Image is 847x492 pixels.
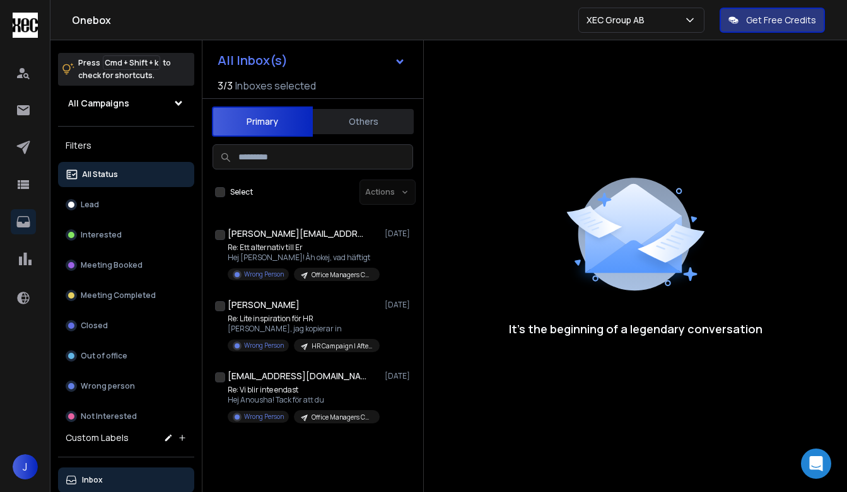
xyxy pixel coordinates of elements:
[81,230,122,240] p: Interested
[58,343,194,369] button: Out of office
[720,8,825,33] button: Get Free Credits
[207,48,416,73] button: All Inbox(s)
[228,395,379,405] p: Hej Anousha! Tack för att du
[244,412,284,421] p: Wrong Person
[235,78,316,93] h3: Inboxes selected
[81,260,143,270] p: Meeting Booked
[82,475,103,485] p: Inbox
[58,222,194,248] button: Interested
[81,381,135,391] p: Wrong person
[385,229,413,239] p: [DATE]
[72,13,578,28] h1: Onebox
[312,341,372,351] p: HR Campaign | After Summer 2025
[58,374,194,399] button: Wrong person
[228,385,379,395] p: Re: Vi blir inte endast
[313,108,414,135] button: Others
[218,78,233,93] span: 3 / 3
[385,300,413,310] p: [DATE]
[58,313,194,338] button: Closed
[228,299,300,311] h1: [PERSON_NAME]
[230,187,253,197] label: Select
[509,320,762,338] p: It’s the beginning of a legendary conversation
[746,14,816,26] p: Get Free Credits
[82,169,118,180] p: All Status
[587,14,650,26] p: XEC Group AB
[66,432,129,444] h3: Custom Labels
[228,243,379,253] p: Re: Ett alternativ till Er
[13,454,38,479] button: J
[103,55,160,70] span: Cmd + Shift + k
[228,324,379,334] p: [PERSON_NAME], jag kopierar in
[801,449,831,479] div: Open Intercom Messenger
[385,371,413,381] p: [DATE]
[312,413,372,422] p: Office Managers Campaign | After Summer 2025
[218,54,288,67] h1: All Inbox(s)
[81,321,108,331] p: Closed
[312,270,372,280] p: Office Managers Campaign | After Summer 2025
[244,341,284,350] p: Wrong Person
[228,253,379,263] p: Hej [PERSON_NAME]! Åh okej, vad häftigt
[228,314,379,324] p: Re: Lite inspiration för HR
[58,91,194,116] button: All Campaigns
[228,227,366,240] h1: [PERSON_NAME][EMAIL_ADDRESS][DOMAIN_NAME]
[81,290,156,300] p: Meeting Completed
[58,283,194,308] button: Meeting Completed
[81,200,99,210] p: Lead
[81,411,137,421] p: Not Interested
[58,404,194,429] button: Not Interested
[212,106,313,137] button: Primary
[78,57,171,82] p: Press to check for shortcuts.
[228,370,366,382] h1: [EMAIL_ADDRESS][DOMAIN_NAME]
[81,351,127,361] p: Out of office
[58,162,194,187] button: All Status
[58,137,194,154] h3: Filters
[58,192,194,217] button: Lead
[68,97,129,110] h1: All Campaigns
[13,13,38,38] img: logo
[58,253,194,278] button: Meeting Booked
[244,270,284,279] p: Wrong Person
